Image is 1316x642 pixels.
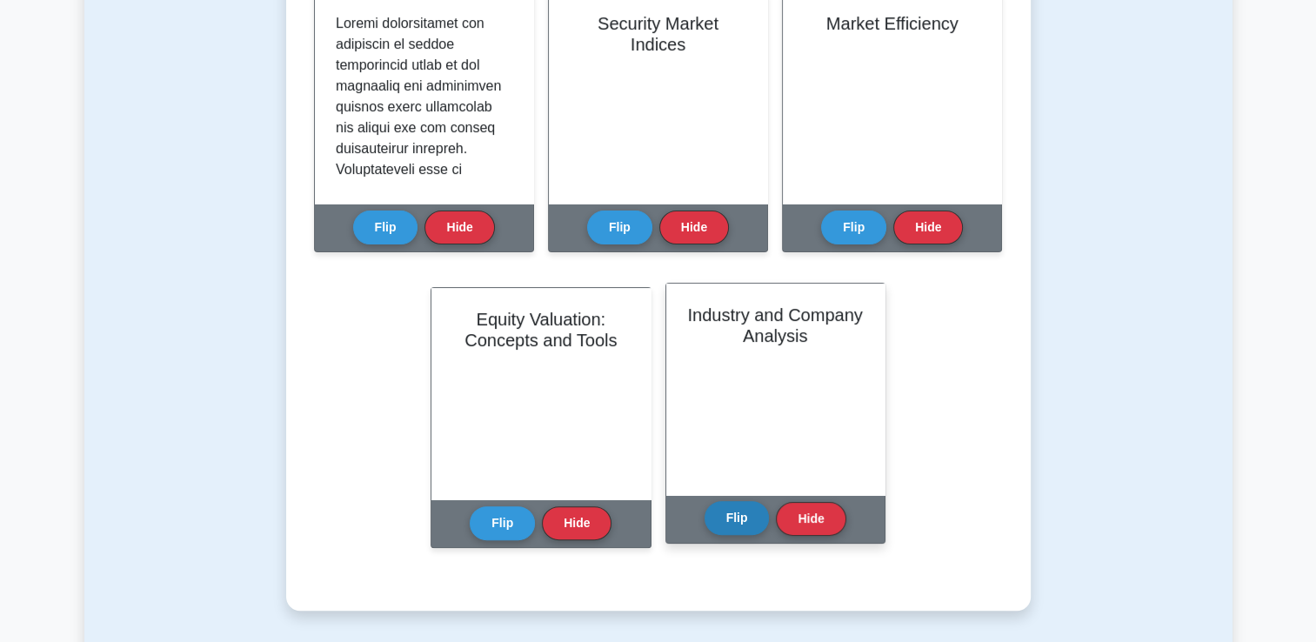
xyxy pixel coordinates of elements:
button: Flip [470,506,535,540]
button: Flip [821,211,886,244]
button: Hide [659,211,729,244]
button: Hide [776,502,845,536]
h2: Security Market Indices [570,13,746,55]
button: Hide [542,506,611,540]
h2: Equity Valuation: Concepts and Tools [452,309,629,351]
button: Hide [424,211,494,244]
button: Flip [353,211,418,244]
button: Flip [587,211,652,244]
button: Flip [705,501,770,535]
h2: Industry and Company Analysis [687,304,864,346]
button: Hide [893,211,963,244]
h2: Market Efficiency [804,13,980,34]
